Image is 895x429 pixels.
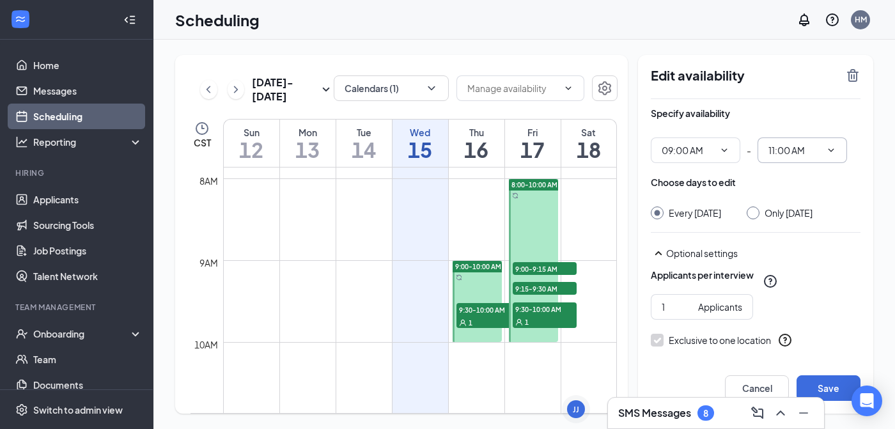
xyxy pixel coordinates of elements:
[393,139,448,160] h1: 15
[192,338,221,352] div: 10am
[449,139,504,160] h1: 16
[33,372,143,398] a: Documents
[852,386,882,416] div: Open Intercom Messenger
[763,274,778,289] svg: QuestionInfo
[425,82,438,95] svg: ChevronDown
[33,212,143,238] a: Sourcing Tools
[194,121,210,136] svg: Clock
[175,9,260,31] h1: Scheduling
[515,318,523,326] svg: User
[449,120,504,167] a: October 16, 2025
[33,187,143,212] a: Applicants
[459,319,467,327] svg: User
[765,207,813,219] div: Only [DATE]
[703,408,708,419] div: 8
[651,246,666,261] svg: SmallChevronUp
[14,13,27,26] svg: WorkstreamLogo
[797,12,812,27] svg: Notifications
[651,269,754,281] div: Applicants per interview
[15,168,140,178] div: Hiring
[334,75,449,101] button: Calendars (1)ChevronDown
[280,120,336,167] a: October 13, 2025
[33,136,143,148] div: Reporting
[597,81,612,96] svg: Settings
[456,274,462,281] svg: Sync
[845,68,860,83] svg: TrashOutline
[336,139,392,160] h1: 14
[467,81,558,95] input: Manage availability
[469,318,472,327] span: 1
[513,302,577,315] span: 9:30-10:00 AM
[252,75,318,104] h3: [DATE] - [DATE]
[455,262,501,271] span: 9:00-10:00 AM
[561,120,617,167] a: October 18, 2025
[33,263,143,289] a: Talent Network
[797,375,860,401] button: Save
[224,126,279,139] div: Sun
[719,145,729,155] svg: ChevronDown
[33,52,143,78] a: Home
[793,403,814,423] button: Minimize
[513,262,577,275] span: 9:00-9:15 AM
[280,139,336,160] h1: 13
[777,332,793,348] svg: QuestionInfo
[855,14,867,25] div: HM
[202,82,215,97] svg: ChevronLeft
[33,104,143,129] a: Scheduling
[770,403,791,423] button: ChevronUp
[669,334,771,347] div: Exclusive to one location
[796,405,811,421] svg: Minimize
[33,78,143,104] a: Messages
[525,318,529,327] span: 1
[651,137,860,163] div: -
[563,83,573,93] svg: ChevronDown
[123,13,136,26] svg: Collapse
[318,82,334,97] svg: SmallChevronDown
[456,303,520,316] span: 9:30-10:00 AM
[592,75,618,101] button: Settings
[750,405,765,421] svg: ComposeMessage
[512,192,518,199] svg: Sync
[33,403,123,416] div: Switch to admin view
[33,347,143,372] a: Team
[228,80,245,99] button: ChevronRight
[725,375,789,401] button: Cancel
[280,126,336,139] div: Mon
[336,126,392,139] div: Tue
[592,75,618,104] a: Settings
[15,327,28,340] svg: UserCheck
[449,126,504,139] div: Thu
[669,207,721,219] div: Every [DATE]
[224,120,279,167] a: October 12, 2025
[505,120,561,167] a: October 17, 2025
[505,126,561,139] div: Fri
[826,145,836,155] svg: ChevronDown
[15,302,140,313] div: Team Management
[505,139,561,160] h1: 17
[393,120,448,167] a: October 15, 2025
[194,136,211,149] span: CST
[15,136,28,148] svg: Analysis
[230,82,242,97] svg: ChevronRight
[573,404,579,415] div: JJ
[513,282,577,295] span: 9:15-9:30 AM
[33,238,143,263] a: Job Postings
[200,80,217,99] button: ChevronLeft
[197,256,221,270] div: 9am
[197,174,221,188] div: 8am
[773,405,788,421] svg: ChevronUp
[651,176,736,189] div: Choose days to edit
[698,300,742,314] div: Applicants
[15,403,28,416] svg: Settings
[224,139,279,160] h1: 12
[561,139,617,160] h1: 18
[651,68,837,83] h2: Edit availability
[561,126,617,139] div: Sat
[618,406,691,420] h3: SMS Messages
[651,246,860,261] div: Optional settings
[747,403,768,423] button: ComposeMessage
[393,126,448,139] div: Wed
[336,120,392,167] a: October 14, 2025
[511,180,557,189] span: 8:00-10:00 AM
[33,327,132,340] div: Onboarding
